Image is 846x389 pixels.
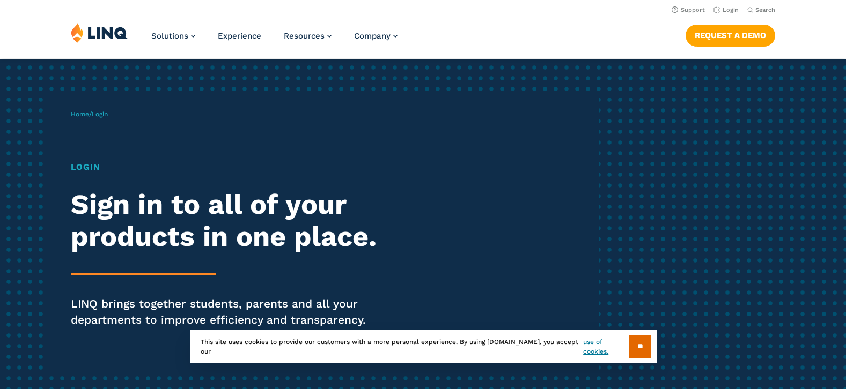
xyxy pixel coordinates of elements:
[151,31,195,41] a: Solutions
[755,6,775,13] span: Search
[151,31,188,41] span: Solutions
[71,23,128,43] img: LINQ | K‑12 Software
[71,161,397,174] h1: Login
[71,296,397,328] p: LINQ brings together students, parents and all your departments to improve efficiency and transpa...
[92,110,108,118] span: Login
[747,6,775,14] button: Open Search Bar
[218,31,261,41] a: Experience
[284,31,332,41] a: Resources
[151,23,398,58] nav: Primary Navigation
[71,189,397,253] h2: Sign in to all of your products in one place.
[190,330,657,363] div: This site uses cookies to provide our customers with a more personal experience. By using [DOMAIN...
[71,110,108,118] span: /
[583,337,629,356] a: use of cookies.
[713,6,739,13] a: Login
[284,31,325,41] span: Resources
[672,6,705,13] a: Support
[686,25,775,46] a: Request a Demo
[686,23,775,46] nav: Button Navigation
[71,110,89,118] a: Home
[354,31,398,41] a: Company
[354,31,391,41] span: Company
